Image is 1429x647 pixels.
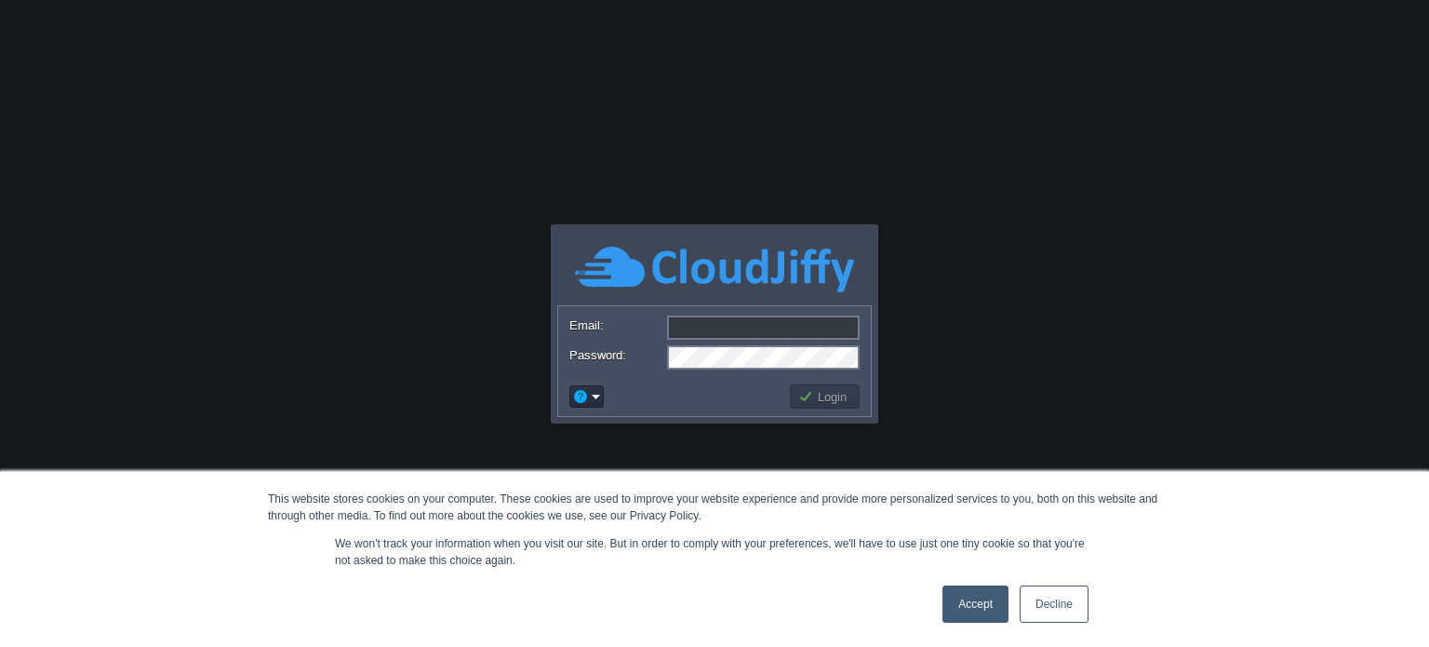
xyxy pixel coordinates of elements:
[575,244,854,295] img: CloudJiffy
[1020,586,1088,623] a: Decline
[268,491,1161,524] div: This website stores cookies on your computer. These cookies are used to improve your website expe...
[569,316,665,335] label: Email:
[569,345,665,365] label: Password:
[335,535,1094,569] p: We won't track your information when you visit our site. But in order to comply with your prefere...
[942,586,1008,623] a: Accept
[798,388,852,405] button: Login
